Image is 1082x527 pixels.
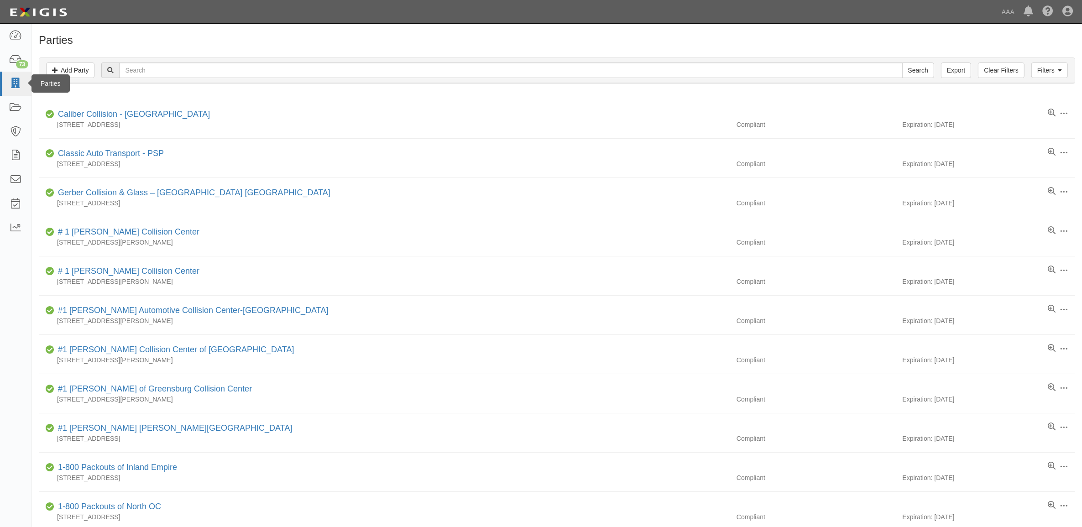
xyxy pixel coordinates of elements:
[39,316,730,325] div: [STREET_ADDRESS][PERSON_NAME]
[46,347,54,353] i: Compliant
[39,512,730,522] div: [STREET_ADDRESS]
[1048,423,1056,432] a: View results summary
[39,473,730,482] div: [STREET_ADDRESS]
[903,316,1076,325] div: Expiration: [DATE]
[58,345,294,354] a: #1 [PERSON_NAME] Collision Center of [GEOGRAPHIC_DATA]
[902,63,934,78] input: Search
[39,120,730,129] div: [STREET_ADDRESS]
[39,355,730,365] div: [STREET_ADDRESS][PERSON_NAME]
[978,63,1024,78] a: Clear Filters
[39,159,730,168] div: [STREET_ADDRESS]
[730,355,903,365] div: Compliant
[39,238,730,247] div: [STREET_ADDRESS][PERSON_NAME]
[39,34,1075,46] h1: Parties
[1042,6,1053,17] i: Help Center - Complianz
[1048,226,1056,235] a: View results summary
[941,63,971,78] a: Export
[54,187,330,199] div: Gerber Collision & Glass – Houston Brighton
[730,395,903,404] div: Compliant
[903,198,1076,208] div: Expiration: [DATE]
[1048,109,1056,118] a: View results summary
[58,423,292,433] a: #1 [PERSON_NAME] [PERSON_NAME][GEOGRAPHIC_DATA]
[46,425,54,432] i: Compliant
[58,266,199,276] a: # 1 [PERSON_NAME] Collision Center
[39,198,730,208] div: [STREET_ADDRESS]
[1048,148,1056,157] a: View results summary
[54,501,161,513] div: 1-800 Packouts of North OC
[54,305,329,317] div: #1 Cochran Automotive Collision Center-Monroeville
[1048,266,1056,275] a: View results summary
[1048,501,1056,510] a: View results summary
[997,3,1019,21] a: AAA
[1048,344,1056,353] a: View results summary
[46,190,54,196] i: Compliant
[1048,305,1056,314] a: View results summary
[903,120,1076,129] div: Expiration: [DATE]
[730,434,903,443] div: Compliant
[1048,187,1056,196] a: View results summary
[54,148,164,160] div: Classic Auto Transport - PSP
[39,434,730,443] div: [STREET_ADDRESS]
[39,395,730,404] div: [STREET_ADDRESS][PERSON_NAME]
[54,109,210,120] div: Caliber Collision - Gainesville
[46,229,54,235] i: Compliant
[58,306,329,315] a: #1 [PERSON_NAME] Automotive Collision Center-[GEOGRAPHIC_DATA]
[58,188,330,197] a: Gerber Collision & Glass – [GEOGRAPHIC_DATA] [GEOGRAPHIC_DATA]
[730,159,903,168] div: Compliant
[903,159,1076,168] div: Expiration: [DATE]
[730,512,903,522] div: Compliant
[903,473,1076,482] div: Expiration: [DATE]
[58,149,164,158] a: Classic Auto Transport - PSP
[46,308,54,314] i: Compliant
[1031,63,1068,78] a: Filters
[46,386,54,392] i: Compliant
[54,226,199,238] div: # 1 Cochran Collision Center
[730,120,903,129] div: Compliant
[903,277,1076,286] div: Expiration: [DATE]
[46,268,54,275] i: Compliant
[54,383,252,395] div: #1 Cochran of Greensburg Collision Center
[730,198,903,208] div: Compliant
[16,60,28,68] div: 73
[46,504,54,510] i: Compliant
[54,266,199,277] div: # 1 Cochran Collision Center
[46,151,54,157] i: Compliant
[903,355,1076,365] div: Expiration: [DATE]
[58,110,210,119] a: Caliber Collision - [GEOGRAPHIC_DATA]
[31,74,70,93] div: Parties
[46,464,54,471] i: Compliant
[58,384,252,393] a: #1 [PERSON_NAME] of Greensburg Collision Center
[119,63,902,78] input: Search
[58,227,199,236] a: # 1 [PERSON_NAME] Collision Center
[54,462,177,474] div: 1-800 Packouts of Inland Empire
[1048,383,1056,392] a: View results summary
[903,395,1076,404] div: Expiration: [DATE]
[730,316,903,325] div: Compliant
[39,277,730,286] div: [STREET_ADDRESS][PERSON_NAME]
[730,473,903,482] div: Compliant
[903,512,1076,522] div: Expiration: [DATE]
[58,463,177,472] a: 1-800 Packouts of Inland Empire
[1048,462,1056,471] a: View results summary
[54,344,294,356] div: #1 Cochran Collision Center of Greensburg
[730,277,903,286] div: Compliant
[46,111,54,118] i: Compliant
[903,238,1076,247] div: Expiration: [DATE]
[730,238,903,247] div: Compliant
[903,434,1076,443] div: Expiration: [DATE]
[46,63,94,78] a: Add Party
[54,423,292,434] div: #1 Cochran Robinson Township
[7,4,70,21] img: logo-5460c22ac91f19d4615b14bd174203de0afe785f0fc80cf4dbbc73dc1793850b.png
[58,502,161,511] a: 1-800 Packouts of North OC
